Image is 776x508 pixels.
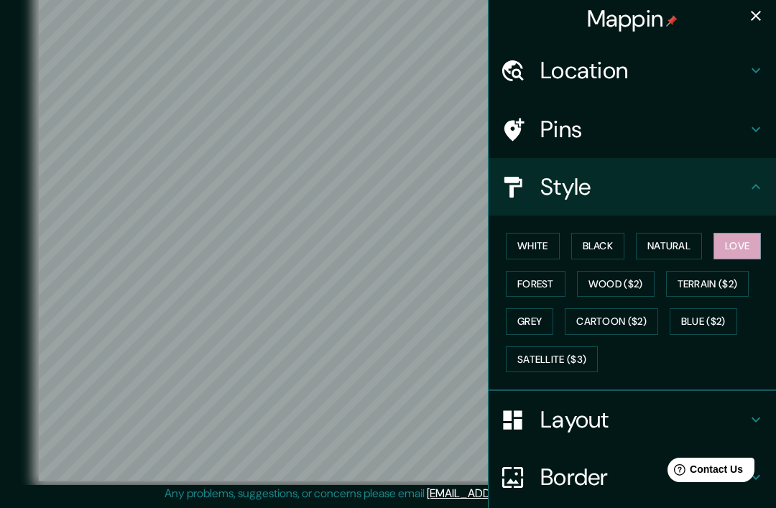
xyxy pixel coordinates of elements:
[666,15,678,27] img: pin-icon.png
[540,405,747,434] h4: Layout
[489,158,776,216] div: Style
[571,233,625,259] button: Black
[540,115,747,144] h4: Pins
[565,308,658,335] button: Cartoon ($2)
[587,4,678,33] h4: Mappin
[506,308,553,335] button: Grey
[506,233,560,259] button: White
[506,346,598,373] button: Satellite ($3)
[648,452,760,492] iframe: Help widget launcher
[540,56,747,85] h4: Location
[713,233,761,259] button: Love
[670,308,737,335] button: Blue ($2)
[427,486,604,501] a: [EMAIL_ADDRESS][DOMAIN_NAME]
[506,271,565,297] button: Forest
[577,271,655,297] button: Wood ($2)
[165,485,606,502] p: Any problems, suggestions, or concerns please email .
[636,233,702,259] button: Natural
[489,448,776,506] div: Border
[540,463,747,491] h4: Border
[540,172,747,201] h4: Style
[489,101,776,158] div: Pins
[489,42,776,99] div: Location
[489,391,776,448] div: Layout
[666,271,749,297] button: Terrain ($2)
